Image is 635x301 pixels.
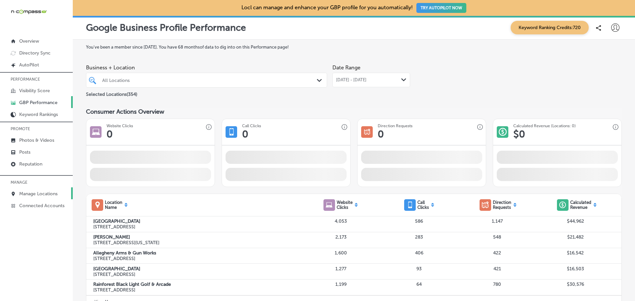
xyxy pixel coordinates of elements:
[332,64,360,71] label: Date Range
[93,266,302,272] label: [GEOGRAPHIC_DATA]
[93,250,302,256] label: Allegheny Arms & Gun Works
[536,250,614,256] p: $16,542
[458,218,536,224] p: 1,147
[458,234,536,240] p: 548
[242,124,261,128] h3: Call Clicks
[380,218,458,224] p: 586
[337,200,353,210] p: Website Clicks
[11,9,47,15] img: 660ab0bf-5cc7-4cb8-ba1c-48b5ae0f18e60NCTV_CLogo_TV_Black_-500x88.png
[458,266,536,272] p: 421
[106,128,113,140] h1: 0
[417,200,429,210] p: Call Clicks
[93,224,302,230] p: [STREET_ADDRESS]
[86,64,327,71] span: Business + Location
[536,282,614,287] p: $30,576
[380,234,458,240] p: 283
[19,100,58,105] p: GBP Performance
[19,112,58,117] p: Keyword Rankings
[19,62,39,68] p: AutoPilot
[380,282,458,287] p: 64
[458,250,536,256] p: 422
[302,234,380,240] p: 2,173
[19,88,50,94] p: Visibility Score
[302,218,380,224] p: 4,053
[242,128,248,140] h1: 0
[458,282,536,287] p: 780
[513,124,576,128] h3: Calculated Revenue (Locations: 0)
[511,21,589,34] span: Keyword Ranking Credits: 720
[93,240,302,245] p: [STREET_ADDRESS][US_STATE]
[106,124,133,128] h3: Website Clicks
[380,266,458,272] p: 93
[19,38,39,44] p: Overview
[19,149,30,155] p: Posts
[93,287,302,293] p: [STREET_ADDRESS]
[536,266,614,272] p: $16,503
[102,77,317,83] div: All Locations
[19,191,58,197] p: Manage Locations
[302,250,380,256] p: 1,600
[493,200,511,210] p: Direction Requests
[93,234,302,240] label: [PERSON_NAME]
[302,282,380,287] p: 1,199
[336,77,366,83] span: [DATE] - [DATE]
[302,266,380,272] p: 1,277
[513,128,525,140] h1: $ 0
[86,45,622,50] label: You've been a member since [DATE] . You have 68 months of data to dig into on this Performance page!
[19,50,51,56] p: Directory Sync
[570,200,591,210] p: Calculated Revenue
[19,137,54,143] p: Photos & Videos
[93,256,302,261] p: [STREET_ADDRESS]
[378,124,412,128] h3: Direction Requests
[536,218,614,224] p: $44,962
[416,3,466,13] button: TRY AUTOPILOT NOW
[93,218,302,224] label: [GEOGRAPHIC_DATA]
[19,203,64,208] p: Connected Accounts
[105,200,122,210] p: Location Name
[380,250,458,256] p: 406
[86,22,246,33] p: Google Business Profile Performance
[536,234,614,240] p: $21,482
[93,282,302,287] label: Rainforest Black Light Golf & Arcade
[19,161,42,167] p: Reputation
[93,272,302,277] p: [STREET_ADDRESS]
[86,108,164,115] span: Consumer Actions Overview
[86,89,137,97] p: Selected Locations ( 354 )
[378,128,384,140] h1: 0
